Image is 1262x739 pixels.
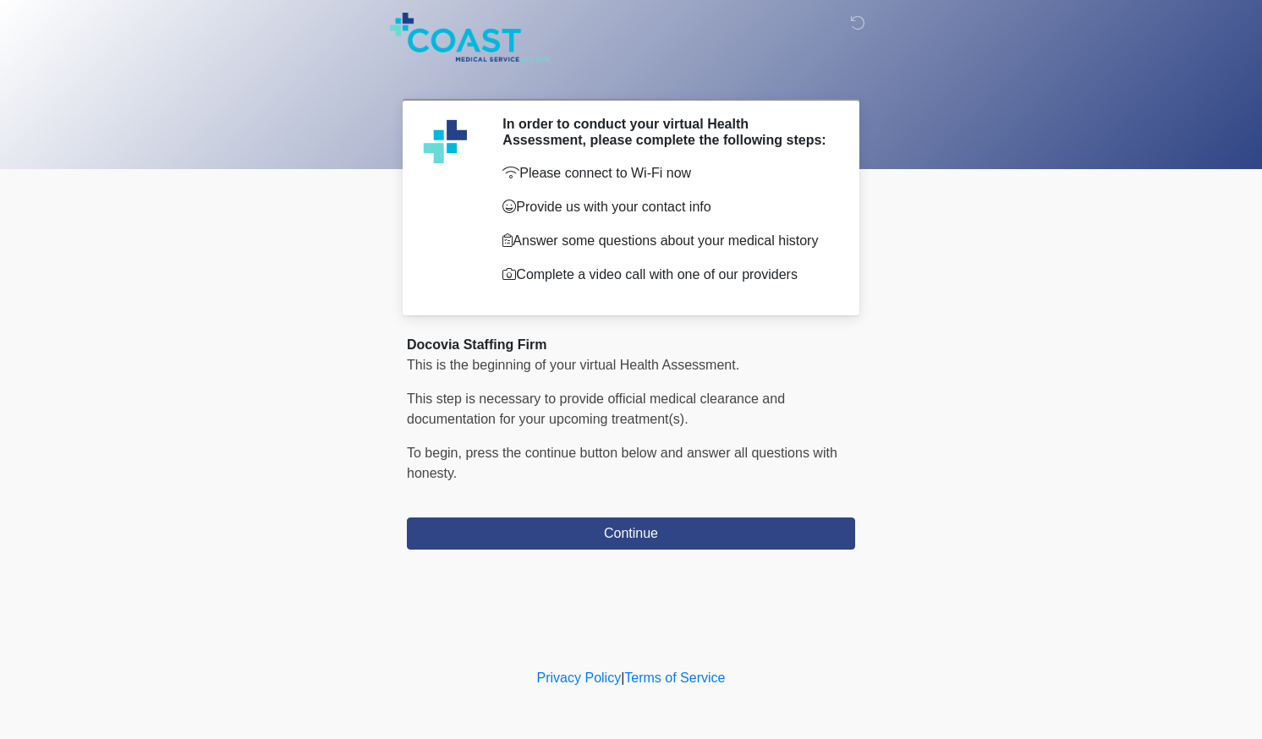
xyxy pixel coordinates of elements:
img: Coast Medical Service Logo [390,13,549,62]
span: This step is necessary to provide official medical clearance and documentation for your upcoming ... [407,391,785,426]
span: To begin, [407,446,465,460]
div: Docovia Staffing Firm [407,335,855,355]
p: Please connect to Wi-Fi now [502,163,830,183]
p: Complete a video call with one of our providers [502,265,830,285]
a: Terms of Service [624,671,725,685]
span: press the continue button below and answer all questions with honesty. [407,446,837,480]
h2: In order to conduct your virtual Health Assessment, please complete the following steps: [502,116,830,148]
h1: ‎ ‎ ‎ [394,61,868,92]
p: Provide us with your contact info [502,197,830,217]
button: Continue [407,517,855,550]
span: This is the beginning of your virtual Health Assessment. [407,358,739,372]
p: Answer some questions about your medical history [502,231,830,251]
a: | [621,671,624,685]
a: Privacy Policy [537,671,622,685]
img: Agent Avatar [420,116,470,167]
